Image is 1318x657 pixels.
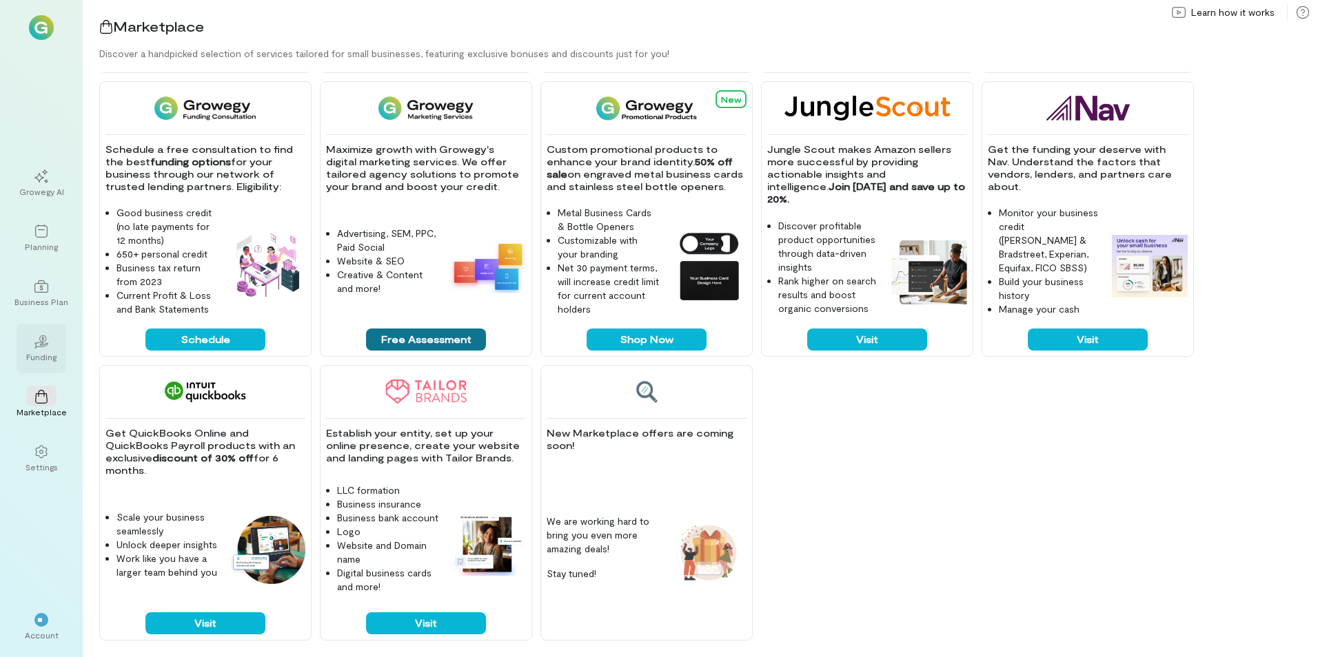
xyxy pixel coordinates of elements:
img: QuickBooks feature [230,516,305,584]
li: Monitor your business credit ([PERSON_NAME] & Bradstreet, Experian, Equifax, FICO SBSS) [999,206,1101,275]
div: Funding [26,351,57,362]
li: Logo [337,525,439,539]
span: New [721,94,741,104]
div: Growegy AI [19,186,64,197]
img: Coming soon feature [671,515,747,591]
p: Get the funding your deserve with Nav. Understand the factors that vendors, lenders, and partners... [988,143,1188,193]
p: Establish your entity, set up your online presence, create your website and landing pages with Ta... [326,427,526,464]
li: Metal Business Cards & Bottle Openers [558,206,660,233]
button: Visit [1028,328,1148,351]
li: Build your business history [999,275,1101,302]
li: Discover profitable product opportunities through data-driven insights [778,219,880,274]
button: Visit [145,612,265,634]
li: Creative & Content and more! [337,268,439,295]
strong: funding options [150,156,231,167]
img: QuickBooks [165,379,246,404]
li: Work like you have a larger team behind you [116,552,219,579]
strong: Join [DATE] and save up to 20%. [767,180,968,205]
button: Schedule [145,328,265,351]
p: Schedule a free consultation to find the best for your business through our network of trusted le... [105,143,305,193]
li: Customizable with your branding [558,233,660,261]
li: Net 30 payment terms, will increase credit limit for current account holders [558,261,660,316]
a: Settings [17,434,66,483]
span: Marketplace [113,18,204,34]
li: Good business credit (no late payments for 12 months) [116,206,219,247]
a: Planning [17,213,66,263]
a: Funding [17,324,66,373]
p: Jungle Scout makes Amazon sellers more successful by providing actionable insights and intelligence. [767,143,967,205]
li: Website & SEO [337,254,439,268]
li: Advertising, SEM, PPC, Paid Social [337,227,439,254]
p: Custom promotional products to enhance your brand identity. on engraved metal business cards and ... [547,143,747,193]
li: Business bank account [337,511,439,525]
button: Free Assessment [366,328,486,351]
li: LLC formation [337,483,439,497]
img: Growegy - Marketing Services feature [450,239,526,293]
li: Manage your cash [999,302,1101,316]
li: 650+ personal credit [116,247,219,261]
strong: discount of 30% off [152,452,254,463]
div: Business Plan [14,296,68,307]
img: Tailor Brands feature [450,512,526,576]
img: Funding Consultation feature [230,228,305,304]
img: Growegy Promo Products feature [671,228,747,304]
span: Learn how it works [1191,6,1275,19]
a: Business Plan [17,269,66,318]
li: Business insurance [337,497,439,511]
li: Unlock deeper insights [116,538,219,552]
li: Website and Domain name [337,539,439,566]
a: Marketplace [17,379,66,428]
button: Visit [807,328,927,351]
img: Funding Consultation [154,96,256,121]
button: Shop Now [587,328,707,351]
li: Digital business cards and more! [337,566,439,594]
div: Planning [25,241,58,252]
li: Current Profit & Loss and Bank Statements [116,289,219,316]
img: Coming soon [635,379,658,404]
p: New Marketplace offers are coming soon! [547,427,747,452]
div: Settings [26,461,58,472]
div: Discover a handpicked selection of services tailored for small businesses, featuring exclusive bo... [99,47,1318,61]
img: Nav [1046,96,1130,121]
img: Growegy - Marketing Services [378,96,474,121]
button: Visit [366,612,486,634]
p: We are working hard to bring you even more amazing deals! [547,514,660,556]
li: Business tax return from 2023 [116,261,219,289]
strong: 50% off sale [547,156,736,180]
li: Scale your business seamlessly [116,510,219,538]
div: Account [25,629,59,640]
p: Maximize growth with Growegy's digital marketing services. We offer tailored agency solutions to ... [326,143,526,193]
p: Get QuickBooks Online and QuickBooks Payroll products with an exclusive for 6 months. [105,427,305,477]
img: Tailor Brands [385,379,467,404]
img: Nav feature [1112,235,1188,298]
a: Growegy AI [17,158,66,208]
li: Rank higher on search results and boost organic conversions [778,274,880,315]
img: Growegy Promo Products [596,96,698,121]
img: Jungle Scout [784,96,950,121]
img: Jungle Scout feature [891,240,967,304]
p: Stay tuned! [547,567,660,581]
div: Marketplace [17,406,67,417]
